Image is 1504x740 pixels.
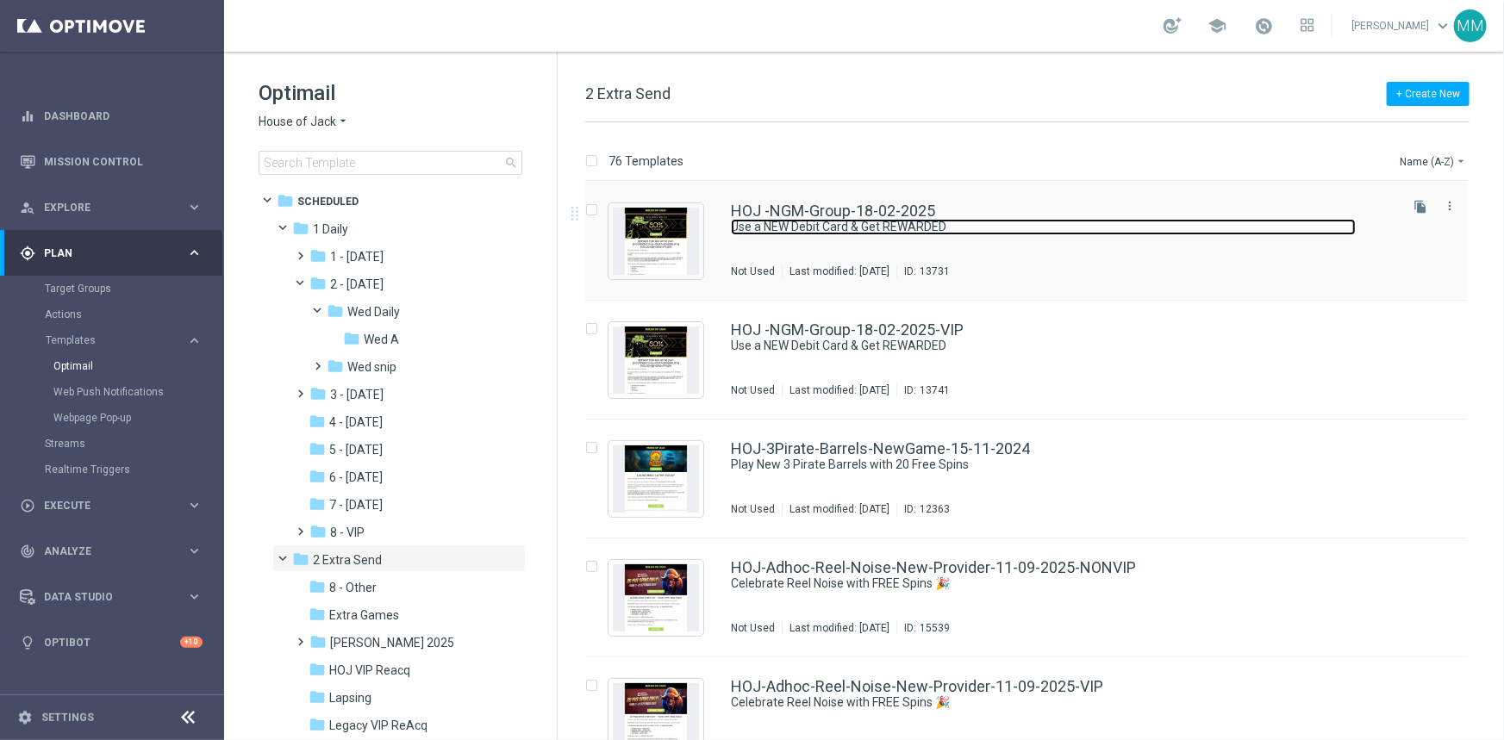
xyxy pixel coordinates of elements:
i: equalizer [20,109,35,124]
span: 3 - Thursday [330,387,384,402]
button: person_search Explore keyboard_arrow_right [19,201,203,215]
button: file_copy [1409,196,1432,218]
span: HOJ VIP Reacq [329,662,410,678]
div: Press SPACE to select this row. [568,182,1501,301]
a: Actions [45,308,179,321]
div: Celebrate Reel Noise with FREE Spins 🎉 [731,575,1395,592]
span: 8 - VIP [330,525,365,540]
i: folder [309,661,326,678]
i: keyboard_arrow_right [186,333,203,349]
button: Mission Control [19,155,203,169]
a: HOJ-Adhoc-Reel-Noise-New-Provider-11-09-2025-VIP [731,679,1103,694]
i: keyboard_arrow_right [186,199,203,215]
a: Dashboard [44,93,203,139]
i: keyboard_arrow_right [186,588,203,605]
div: Play New 3 Pirate Barrels with 20 Free Spins [731,457,1395,473]
div: ID: [896,502,950,516]
span: 5 - Saturday [329,442,383,457]
i: track_changes [20,544,35,559]
div: Press SPACE to select this row. [568,538,1501,657]
img: 12363.jpeg [613,445,699,513]
div: 13741 [920,383,950,397]
i: folder [309,413,326,430]
div: Use a NEW Debit Card & Get REWARDED [731,338,1395,354]
i: folder [343,330,360,347]
button: gps_fixed Plan keyboard_arrow_right [19,246,203,260]
span: 6 - Sunday [329,469,383,485]
a: Realtime Triggers [45,463,179,476]
button: play_circle_outline Execute keyboard_arrow_right [19,499,203,513]
a: HOJ -NGM-Group-18-02-2025 [731,203,935,219]
button: Name (A-Z)arrow_drop_down [1398,151,1470,171]
div: Templates keyboard_arrow_right [45,333,203,347]
span: 7 - Monday [329,497,383,513]
div: Use a NEW Debit Card & Get REWARDED [731,219,1395,235]
div: Web Push Notifications [53,379,222,405]
div: Press SPACE to select this row. [568,420,1501,538]
div: Dashboard [20,93,203,139]
a: Use a NEW Debit Card & Get REWARDED [731,219,1356,235]
span: Analyze [44,546,186,557]
span: Wed Daily [347,304,400,320]
i: folder [309,440,326,457]
div: ID: [896,264,950,278]
div: ID: [896,383,950,397]
i: lightbulb [20,635,35,650]
i: folder [309,385,327,402]
i: keyboard_arrow_right [186,543,203,559]
span: search [504,156,518,170]
span: Lapsing [329,690,371,706]
img: 15539.jpeg [613,564,699,631]
div: Celebrate Reel Noise with FREE Spins 🎉 [731,694,1395,711]
div: Optimail [53,353,222,379]
span: 1 - Tuesday [330,249,384,264]
i: folder [309,716,326,733]
div: Analyze [20,544,186,559]
div: Plan [20,246,186,261]
div: MM [1454,9,1487,42]
span: Wed snip [347,359,396,375]
button: Data Studio keyboard_arrow_right [19,590,203,604]
span: House of Jack [259,114,336,130]
a: Webpage Pop-up [53,411,179,425]
a: Mission Control [44,139,203,184]
div: ID: [896,621,950,635]
i: settings [17,710,33,725]
img: 13741.jpeg [613,326,699,394]
div: lightbulb Optibot +10 [19,636,203,650]
span: 2 Extra Send [313,552,382,568]
span: Extra Games [329,607,399,623]
button: + Create New [1387,82,1470,106]
i: more_vert [1443,199,1457,213]
span: Explore [44,202,186,213]
span: school [1208,16,1226,35]
div: Templates [45,327,222,431]
i: folder [309,523,327,540]
button: equalizer Dashboard [19,109,203,123]
a: Celebrate Reel Noise with FREE Spins 🎉 [731,575,1356,592]
i: gps_fixed [20,246,35,261]
div: Not Used [731,264,775,278]
i: folder [309,688,326,706]
a: Optimail [53,359,179,373]
i: folder [309,495,326,513]
span: 2 Extra Send [585,84,671,103]
a: Streams [45,437,179,451]
button: track_changes Analyze keyboard_arrow_right [19,544,203,558]
i: folder [327,302,344,320]
h1: Optimail [259,79,522,107]
div: Not Used [731,502,775,516]
i: play_circle_outline [20,498,35,513]
a: Celebrate Reel Noise with FREE Spins 🎉 [731,694,1356,711]
i: arrow_drop_down [336,114,350,130]
i: folder [309,633,327,650]
i: keyboard_arrow_right [186,497,203,513]
span: HOJ DM 2025 [330,635,454,650]
span: keyboard_arrow_down [1433,16,1452,35]
div: 12363 [920,502,950,516]
a: HOJ -NGM-Group-18-02-2025-VIP [731,322,964,338]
